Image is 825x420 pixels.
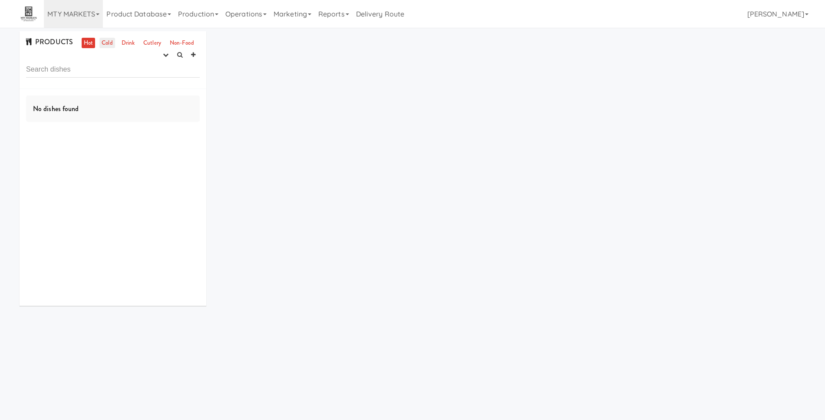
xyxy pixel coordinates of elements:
[141,38,163,49] a: Cutlery
[168,38,196,49] a: Non-Food
[26,62,200,78] input: Search dishes
[82,38,95,49] a: Hot
[20,7,37,22] img: Micromart
[26,37,73,47] span: PRODUCTS
[26,95,200,122] div: No dishes found
[99,38,115,49] a: Cold
[119,38,137,49] a: Drink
